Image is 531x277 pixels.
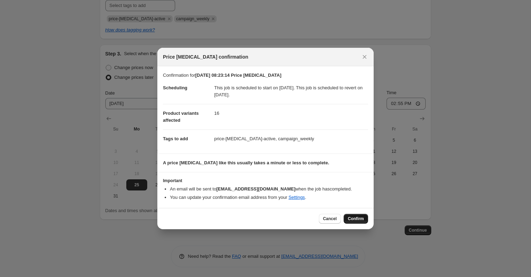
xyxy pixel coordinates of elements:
[163,111,199,123] span: Product variants affected
[348,216,364,222] span: Confirm
[163,160,329,165] b: A price [MEDICAL_DATA] like this usually takes a minute or less to complete.
[214,79,368,104] dd: This job is scheduled to start on [DATE]. This job is scheduled to revert on [DATE].
[323,216,337,222] span: Cancel
[163,53,248,60] span: Price [MEDICAL_DATA] confirmation
[216,186,296,192] b: [EMAIL_ADDRESS][DOMAIN_NAME]
[163,85,187,90] span: Scheduling
[195,73,281,78] b: [DATE] 08:23:14 Price [MEDICAL_DATA]
[214,129,368,148] dd: price-[MEDICAL_DATA]-active, campaign_weekly
[170,186,368,193] li: An email will be sent to when the job has completed .
[289,195,305,200] a: Settings
[163,72,368,79] p: Confirmation for
[170,194,368,201] li: You can update your confirmation email address from your .
[344,214,368,224] button: Confirm
[319,214,341,224] button: Cancel
[163,136,188,141] span: Tags to add
[214,104,368,122] dd: 16
[360,52,369,62] button: Close
[163,178,368,184] h3: Important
